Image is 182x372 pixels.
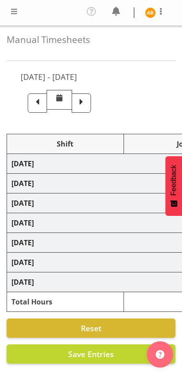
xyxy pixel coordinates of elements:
[81,323,102,333] span: Reset
[68,349,114,359] span: Save Entries
[7,292,124,312] td: Total Hours
[11,139,119,149] div: Shift
[7,35,175,45] h4: Manual Timesheets
[170,165,178,196] span: Feedback
[7,318,175,338] button: Reset
[165,156,182,216] button: Feedback - Show survey
[156,350,164,359] img: help-xxl-2.png
[7,344,175,364] button: Save Entries
[145,7,156,18] img: angela-burrill10486.jpg
[21,72,77,82] h5: [DATE] - [DATE]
